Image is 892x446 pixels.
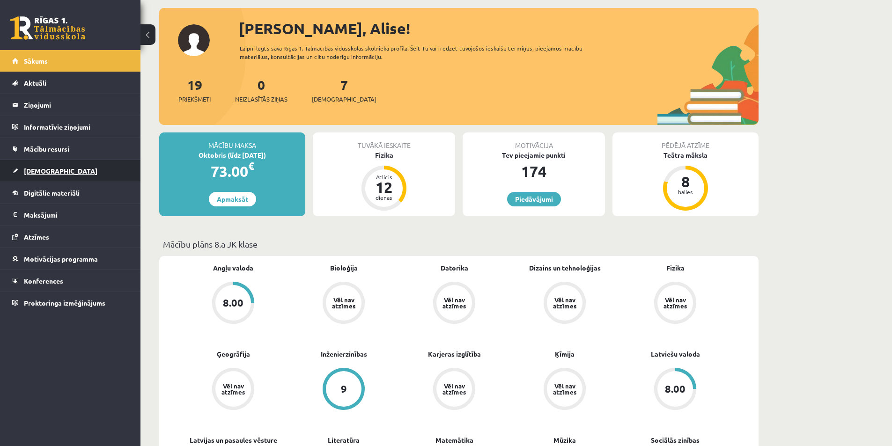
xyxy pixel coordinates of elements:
div: Oktobris (līdz [DATE]) [159,150,305,160]
a: Rīgas 1. Tālmācības vidusskola [10,16,85,40]
span: Konferences [24,277,63,285]
a: 8.00 [178,282,288,326]
a: Mācību resursi [12,138,129,160]
legend: Informatīvie ziņojumi [24,116,129,138]
span: Mācību resursi [24,145,69,153]
div: 12 [370,180,398,195]
legend: Maksājumi [24,204,129,226]
span: Proktoringa izmēģinājums [24,299,105,307]
div: Vēl nav atzīmes [441,383,467,395]
a: Fizika [666,263,685,273]
span: Motivācijas programma [24,255,98,263]
a: Digitālie materiāli [12,182,129,204]
p: Mācību plāns 8.a JK klase [163,238,755,250]
div: 8.00 [665,384,686,394]
div: Atlicis [370,174,398,180]
div: Laipni lūgts savā Rīgas 1. Tālmācības vidusskolas skolnieka profilā. Šeit Tu vari redzēt tuvojošo... [240,44,599,61]
a: Datorika [441,263,468,273]
a: Ziņojumi [12,94,129,116]
a: Apmaksāt [209,192,256,206]
a: Piedāvājumi [507,192,561,206]
div: Vēl nav atzīmes [552,297,578,309]
div: [PERSON_NAME], Alise! [239,17,759,40]
a: Sociālās zinības [651,435,700,445]
a: Vēl nav atzīmes [288,282,399,326]
div: 8.00 [223,298,243,308]
a: Vēl nav atzīmes [399,368,509,412]
a: Ģeogrāfija [217,349,250,359]
span: Neizlasītās ziņas [235,95,288,104]
div: dienas [370,195,398,200]
a: Motivācijas programma [12,248,129,270]
a: Mūzika [553,435,576,445]
span: Priekšmeti [178,95,211,104]
a: Latvijas un pasaules vēsture [190,435,277,445]
div: Vēl nav atzīmes [552,383,578,395]
div: Vēl nav atzīmes [441,297,467,309]
a: Konferences [12,270,129,292]
span: [DEMOGRAPHIC_DATA] [24,167,97,175]
legend: Ziņojumi [24,94,129,116]
span: [DEMOGRAPHIC_DATA] [312,95,376,104]
div: 174 [463,160,605,183]
a: Teātra māksla 8 balles [612,150,759,212]
a: Vēl nav atzīmes [399,282,509,326]
div: 9 [341,384,347,394]
span: Sākums [24,57,48,65]
span: Aktuāli [24,79,46,87]
a: Karjeras izglītība [428,349,481,359]
div: Tuvākā ieskaite [313,132,455,150]
div: Vēl nav atzīmes [220,383,246,395]
div: Vēl nav atzīmes [662,297,688,309]
a: 19Priekšmeti [178,76,211,104]
a: Informatīvie ziņojumi [12,116,129,138]
a: Proktoringa izmēģinājums [12,292,129,314]
a: Inženierzinības [321,349,367,359]
div: Teātra māksla [612,150,759,160]
span: € [248,159,254,173]
a: 0Neizlasītās ziņas [235,76,288,104]
a: Fizika Atlicis 12 dienas [313,150,455,212]
a: Vēl nav atzīmes [178,368,288,412]
a: Vēl nav atzīmes [620,282,730,326]
a: 7[DEMOGRAPHIC_DATA] [312,76,376,104]
div: Vēl nav atzīmes [331,297,357,309]
a: Ķīmija [555,349,575,359]
a: Vēl nav atzīmes [509,368,620,412]
div: 8 [671,174,700,189]
a: Sākums [12,50,129,72]
a: Dizains un tehnoloģijas [529,263,601,273]
a: Maksājumi [12,204,129,226]
a: Matemātika [435,435,473,445]
div: 73.00 [159,160,305,183]
span: Atzīmes [24,233,49,241]
a: Literatūra [328,435,360,445]
div: balles [671,189,700,195]
a: Angļu valoda [213,263,253,273]
a: Vēl nav atzīmes [509,282,620,326]
div: Pēdējā atzīme [612,132,759,150]
a: 8.00 [620,368,730,412]
a: Latviešu valoda [651,349,700,359]
div: Mācību maksa [159,132,305,150]
div: Motivācija [463,132,605,150]
a: 9 [288,368,399,412]
a: [DEMOGRAPHIC_DATA] [12,160,129,182]
span: Digitālie materiāli [24,189,80,197]
div: Tev pieejamie punkti [463,150,605,160]
a: Atzīmes [12,226,129,248]
a: Aktuāli [12,72,129,94]
div: Fizika [313,150,455,160]
a: Bioloģija [330,263,358,273]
